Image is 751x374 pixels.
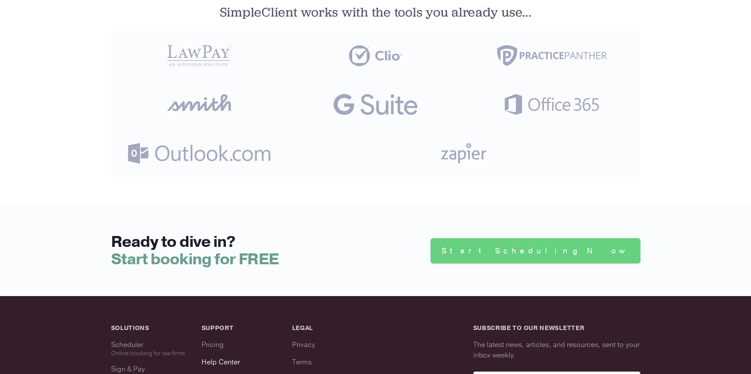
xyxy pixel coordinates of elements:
p: SimpleClient works with the tools you already use... [111,7,640,17]
a: Privacy [292,340,315,350]
h4: Subscribe to our newsletter [473,324,640,333]
a: Terms [292,357,312,367]
svg: PracticePanther [478,45,626,66]
svg: Office 365 [478,94,626,115]
p: The latest news, articles, and resources, sent to your inbox weekly. [473,340,640,361]
a: Help Center [202,357,240,367]
svg: Zapier [408,143,519,164]
h4: Support [202,324,278,333]
div: Online booking for law firms [111,350,188,357]
a: Start Scheduling Now [431,238,640,263]
a: Pricing [202,340,224,350]
a: Scheduler Online booking for law firms [111,340,188,357]
h2: Ready to dive in? [111,233,279,268]
div: Scheduler [111,340,188,350]
svg: Smith.ai [167,94,231,111]
svg: Outlook [125,143,273,164]
span: Start booking for FREE [111,249,279,270]
svg: Clio [301,45,450,66]
h4: Solutions [111,324,188,333]
svg: G Suite [301,94,450,115]
svg: LawPay [125,45,273,66]
h4: Legal [292,324,369,333]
